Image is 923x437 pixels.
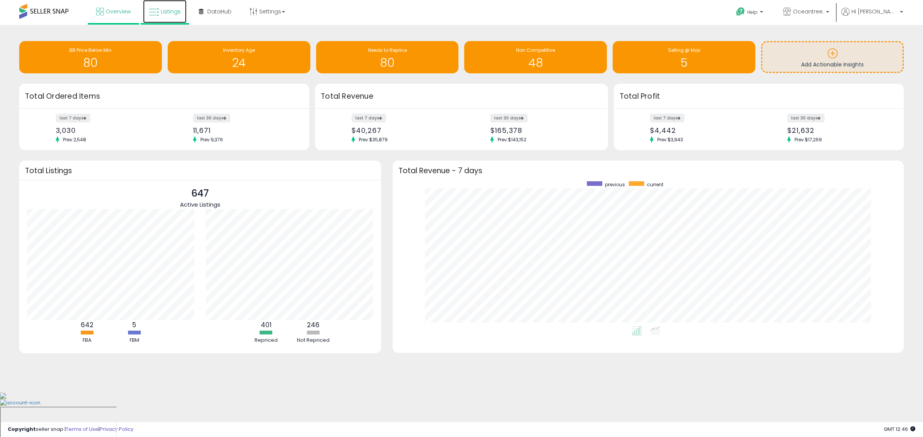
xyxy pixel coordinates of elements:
[197,136,227,143] span: Prev: 9,376
[647,181,663,188] span: current
[64,337,110,344] div: FBA
[106,8,131,15] span: Overview
[398,168,898,174] h3: Total Revenue - 7 days
[787,114,825,122] label: last 30 days
[56,126,159,134] div: 3,030
[787,126,890,134] div: $21,632
[25,91,303,102] h3: Total Ordered Items
[490,126,595,134] div: $165,378
[316,41,459,73] a: Needs to Reprice 80
[59,136,90,143] span: Prev: 2,548
[762,42,903,72] a: Add Actionable Insights
[494,136,530,143] span: Prev: $143,152
[23,56,158,69] h1: 80
[616,56,751,69] h1: 5
[111,337,157,344] div: FBM
[730,1,771,25] a: Help
[161,8,181,15] span: Listings
[243,337,289,344] div: Repriced
[841,8,903,25] a: Hi [PERSON_NAME]
[650,114,685,122] label: last 7 days
[605,181,625,188] span: previous
[320,56,455,69] h1: 80
[464,41,607,73] a: Non Competitive 48
[321,91,602,102] h3: Total Revenue
[352,126,456,134] div: $40,267
[132,320,136,329] b: 5
[81,320,93,329] b: 642
[801,61,864,68] span: Add Actionable Insights
[516,47,555,53] span: Non Competitive
[490,114,528,122] label: last 30 days
[69,47,112,53] span: BB Price Below Min
[290,337,337,344] div: Not Repriced
[223,47,255,53] span: Inventory Age
[747,9,758,15] span: Help
[653,136,687,143] span: Prev: $3,943
[172,56,307,69] h1: 24
[468,56,603,69] h1: 48
[668,47,700,53] span: Selling @ Max
[355,136,392,143] span: Prev: $35,879
[19,41,162,73] a: BB Price Below Min 80
[25,168,375,174] h3: Total Listings
[736,7,745,17] i: Get Help
[791,136,826,143] span: Prev: $17,269
[56,114,90,122] label: last 7 days
[650,126,753,134] div: $4,442
[168,41,310,73] a: Inventory Age 24
[613,41,755,73] a: Selling @ Max 5
[307,320,320,329] b: 246
[193,114,230,122] label: last 30 days
[368,47,407,53] span: Needs to Reprice
[180,200,220,209] span: Active Listings
[851,8,898,15] span: Hi [PERSON_NAME]
[620,91,898,102] h3: Total Profit
[180,186,220,201] p: 647
[207,8,232,15] span: DataHub
[352,114,386,122] label: last 7 days
[793,8,824,15] span: Oceantree.
[261,320,272,329] b: 401
[193,126,296,134] div: 11,671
